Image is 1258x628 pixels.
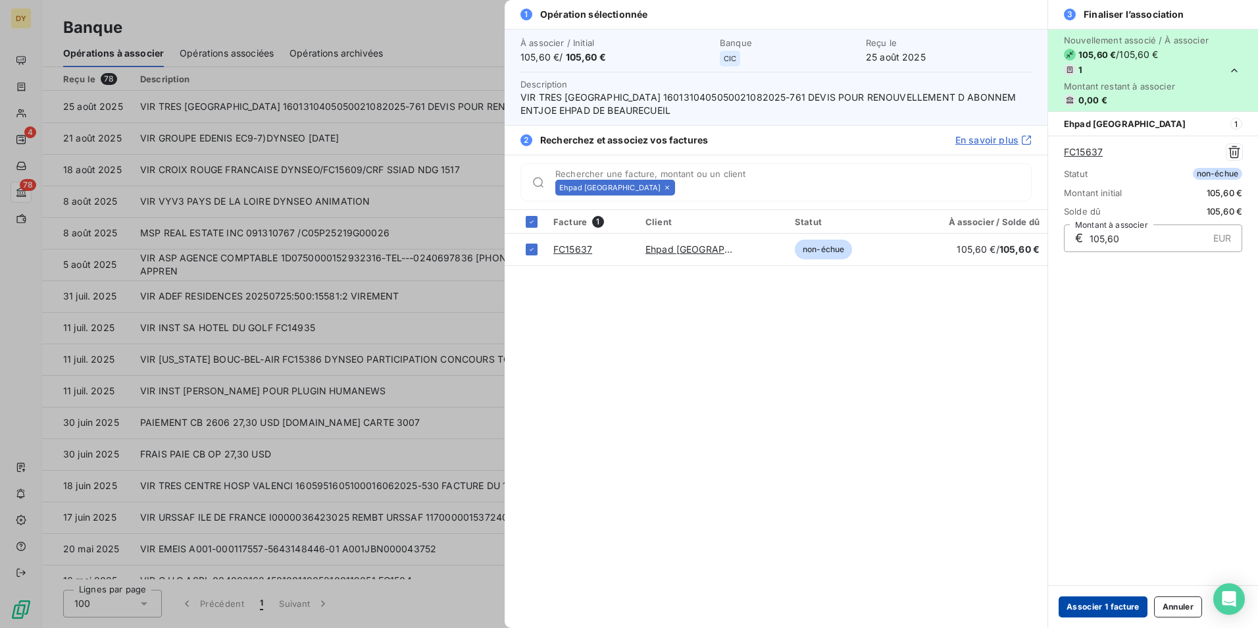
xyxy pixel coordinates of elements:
span: À associer / Initial [520,38,712,48]
span: non-échue [1193,168,1242,180]
span: Recherchez et associez vos factures [540,134,708,147]
span: Finaliser l’association [1084,8,1184,21]
span: / 105,60 € [1116,48,1158,61]
span: 1 [1078,65,1082,75]
span: Opération sélectionnée [540,8,647,21]
input: placeholder [680,181,1031,194]
div: Client [645,217,779,227]
span: 2 [520,134,532,146]
div: Statut [795,217,890,227]
span: 1 [1230,118,1242,130]
button: Associer 1 facture [1059,596,1147,617]
span: VIR TRES [GEOGRAPHIC_DATA] 1601310405050021082025-761 DEVIS POUR RENOUVELLEMENT D ABONNEM ENTJOE ... [520,91,1032,117]
span: Ehpad [GEOGRAPHIC_DATA] [559,184,661,192]
a: Ehpad [GEOGRAPHIC_DATA] [645,244,772,255]
span: Solde dû [1064,206,1101,217]
span: 1 [520,9,532,20]
span: 105,60 € [1207,188,1242,198]
div: À associer / Solde dû [905,217,1040,227]
span: 105,60 € [1078,49,1116,60]
span: 105,60 € [999,244,1040,255]
a: En savoir plus [955,134,1032,147]
span: Reçu le [866,38,1032,48]
span: 0,00 € [1078,95,1107,105]
a: FC15637 [1064,145,1103,159]
span: 105,60 € / [520,51,712,64]
span: 3 [1064,9,1076,20]
span: Banque [720,38,858,48]
span: 105,60 € / [957,244,1040,255]
button: Annuler [1154,596,1202,617]
div: Open Intercom Messenger [1213,583,1245,615]
span: Nouvellement associé / À associer [1064,35,1209,45]
span: 105,60 € [1207,206,1242,217]
span: 105,60 € [566,51,606,63]
span: Statut [1064,169,1088,179]
span: Montant restant à associer [1064,81,1209,92]
span: CIC [724,55,736,63]
span: Montant initial [1064,188,1122,198]
span: Ehpad [GEOGRAPHIC_DATA] [1064,118,1186,129]
a: FC15637 [553,244,592,255]
span: 1 [592,216,604,228]
span: non-échue [795,240,852,259]
span: Description [520,79,568,90]
div: Facture [553,216,630,228]
div: 25 août 2025 [866,38,1032,64]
